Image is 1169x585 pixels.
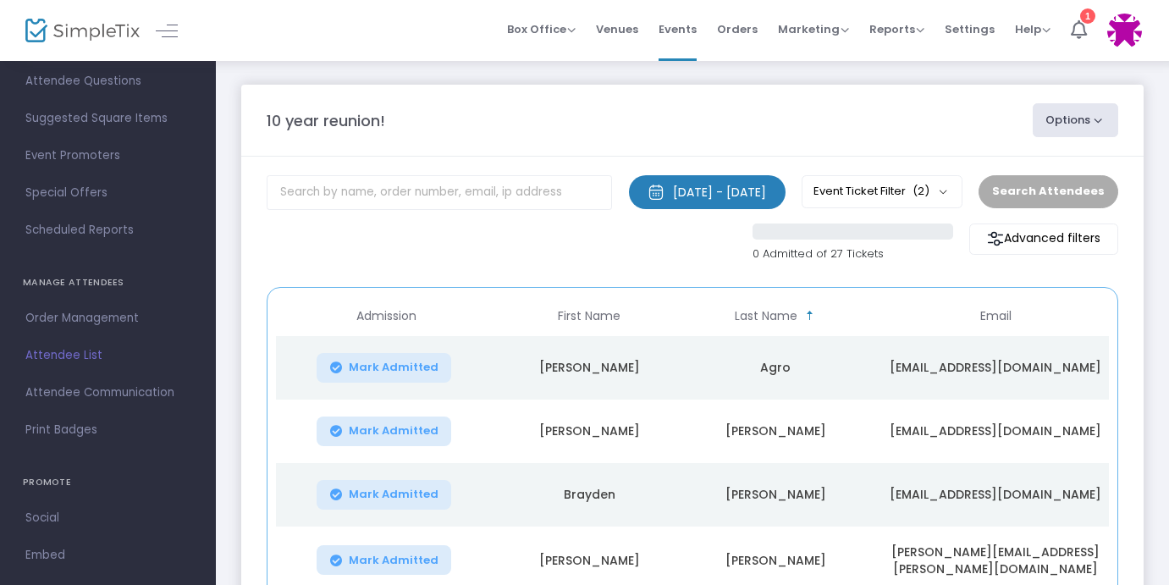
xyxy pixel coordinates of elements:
td: [PERSON_NAME] [682,463,868,527]
td: [EMAIL_ADDRESS][DOMAIN_NAME] [868,336,1122,400]
span: Settings [945,8,995,51]
p: 0 Admitted of 27 Tickets [753,246,953,262]
span: Event Promoters [25,145,190,167]
span: Attendee List [25,345,190,367]
button: Mark Admitted [317,480,452,510]
span: Mark Admitted [349,424,438,438]
td: [PERSON_NAME] [496,400,682,463]
button: [DATE] - [DATE] [629,175,786,209]
span: Print Badges [25,419,190,441]
m-panel-title: 10 year reunion! [267,109,385,132]
span: Special Offers [25,182,190,204]
span: Attendee Questions [25,70,190,92]
span: Box Office [507,21,576,37]
h4: MANAGE ATTENDEES [23,266,193,300]
td: [EMAIL_ADDRESS][DOMAIN_NAME] [868,463,1122,527]
span: Embed [25,544,190,566]
span: (2) [913,185,929,198]
td: [PERSON_NAME] [682,400,868,463]
div: [DATE] - [DATE] [673,184,766,201]
span: Reports [869,21,924,37]
span: Venues [596,8,638,51]
span: Mark Admitted [349,554,438,567]
span: Mark Admitted [349,361,438,374]
span: Last Name [735,309,797,323]
span: Marketing [778,21,849,37]
span: First Name [558,309,620,323]
h4: PROMOTE [23,466,193,499]
span: Sortable [803,309,817,323]
input: Search by name, order number, email, ip address [267,175,612,210]
button: Options [1033,103,1119,137]
td: Brayden [496,463,682,527]
img: filter [987,230,1004,247]
button: Mark Admitted [317,417,452,446]
span: Email [980,309,1012,323]
m-button: Advanced filters [969,224,1118,255]
span: Mark Admitted [349,488,438,501]
span: Events [659,8,697,51]
span: Order Management [25,307,190,329]
span: Social [25,507,190,529]
span: Admission [356,309,416,323]
span: Attendee Communication [25,382,190,404]
button: Mark Admitted [317,353,452,383]
span: Suggested Square Items [25,108,190,130]
td: [PERSON_NAME] [496,336,682,400]
span: Help [1015,21,1050,37]
div: 1 [1080,8,1095,24]
button: Event Ticket Filter(2) [802,175,962,207]
span: Orders [717,8,758,51]
span: Scheduled Reports [25,219,190,241]
td: [EMAIL_ADDRESS][DOMAIN_NAME] [868,400,1122,463]
td: Agro [682,336,868,400]
button: Mark Admitted [317,545,452,575]
img: monthly [648,184,664,201]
